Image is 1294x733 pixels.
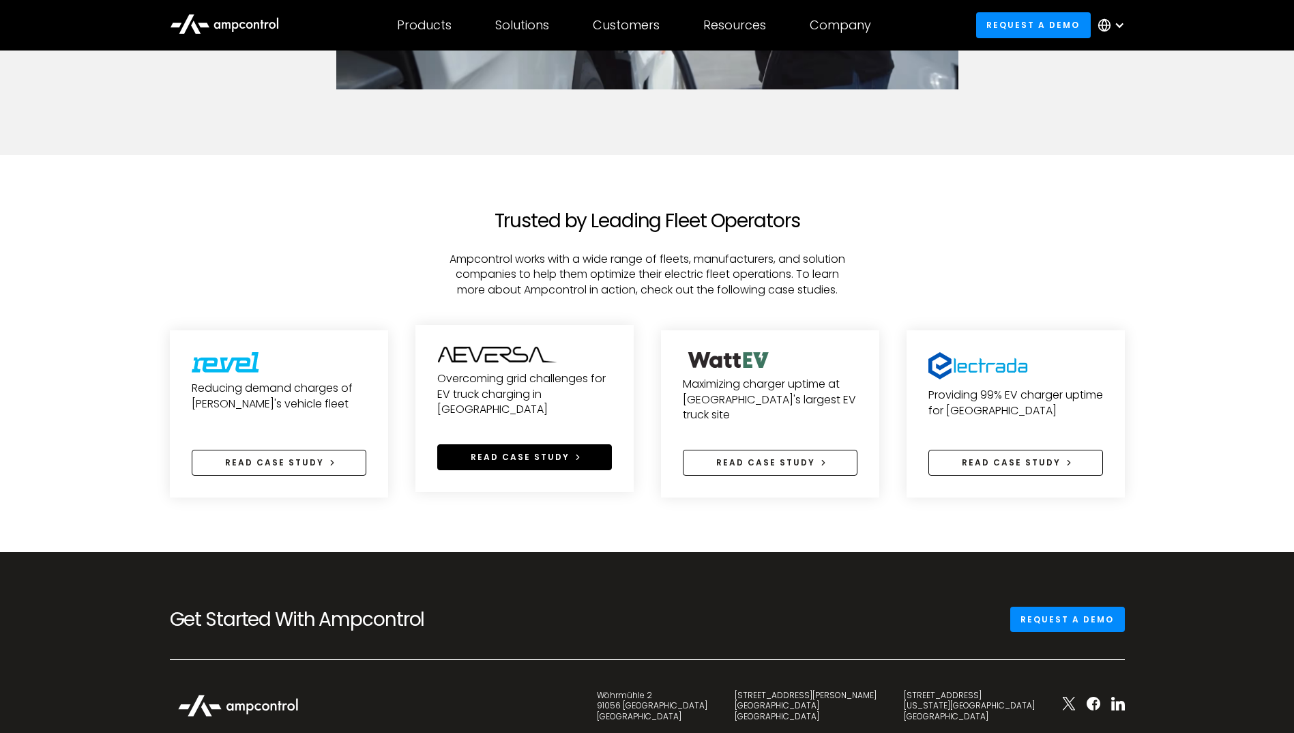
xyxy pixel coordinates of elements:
img: Ampcontrol Logo [170,687,306,724]
p: Maximizing charger uptime at [GEOGRAPHIC_DATA]'s largest EV truck site [683,377,857,422]
div: [STREET_ADDRESS][PERSON_NAME] [GEOGRAPHIC_DATA] [GEOGRAPHIC_DATA] [735,690,877,722]
div: Wöhrmühle 2 91056 [GEOGRAPHIC_DATA] [GEOGRAPHIC_DATA] [597,690,707,722]
span: Read case study [962,457,1061,468]
div: Company [810,18,871,33]
a: Read case study [192,450,366,475]
h2: Get Started With Ampcontrol [170,608,470,631]
div: Resources [703,18,766,33]
div: Customers [593,18,660,33]
div: Solutions [495,18,549,33]
p: Ampcontrol works with a wide range of fleets, manufacturers, and solution companies to help them ... [415,252,879,298]
a: Request a demo [976,12,1091,38]
a: Request a demo [1010,607,1125,632]
span: Read case study [716,457,815,468]
a: Read case study [437,444,612,470]
span: Read case study [225,457,324,468]
p: Providing 99% EV charger uptime for [GEOGRAPHIC_DATA] [928,388,1103,418]
a: Read case study [928,450,1103,475]
div: [STREET_ADDRESS] [US_STATE][GEOGRAPHIC_DATA] [GEOGRAPHIC_DATA] [904,690,1035,722]
p: Reducing demand charges of [PERSON_NAME]'s vehicle fleet [192,381,366,412]
img: WattEV Logo [683,352,769,369]
p: Overcoming grid challenges for EV truck charging in [GEOGRAPHIC_DATA] [437,371,612,417]
span: Read case study [471,451,570,463]
div: Products [397,18,452,33]
a: Read case study [683,450,857,475]
h2: Trusted by Leading Fleet Operators [415,210,879,233]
